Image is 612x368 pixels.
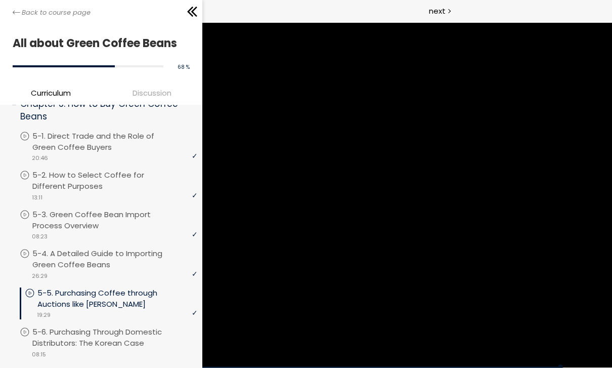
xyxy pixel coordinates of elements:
span: 08:15 [32,350,46,359]
a: Back to course page [13,8,91,18]
span: 08:23 [32,232,48,241]
span: Discussion [104,87,200,99]
p: 5-2. How to Select Coffee for Different Purposes [32,170,197,192]
span: next [429,5,446,17]
span: 20:46 [32,154,48,162]
p: 5-5. Purchasing Coffee through Auctions like [PERSON_NAME] [37,288,197,310]
p: 5-3. Green Coffee Bean Import Process Overview [32,209,197,231]
span: 19:29 [37,311,51,319]
span: 68 % [178,63,190,71]
h1: All about Green Coffee Beans [13,34,185,53]
p: 5-1. Direct Trade and the Role of Green Coffee Buyers [32,131,197,153]
p: Chapter 5. How to Buy Green Coffee Beans [20,98,190,122]
span: 26:29 [32,272,48,280]
p: 5-6. Purchasing Through Domestic Distributors: The Korean Case [32,326,197,349]
span: Back to course page [22,8,91,18]
p: 5-4. A Detailed Guide to Importing Green Coffee Beans [32,248,197,270]
span: 13:11 [32,193,42,202]
span: Curriculum [31,87,71,99]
